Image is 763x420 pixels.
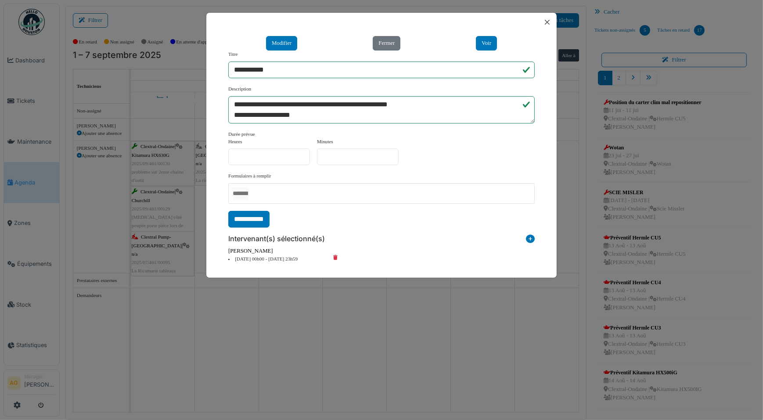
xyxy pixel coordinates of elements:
[228,235,325,243] h6: Intervenant(s) sélectionné(s)
[228,172,271,180] label: Formulaires à remplir
[373,36,400,51] button: Fermer
[317,138,333,145] label: Minutes
[228,130,255,138] label: Durée prévue
[526,235,535,246] i: Ajouter
[266,36,298,51] button: Modifier
[228,85,251,93] label: Description
[228,247,535,255] div: [PERSON_NAME]
[224,255,329,263] li: [DATE] 00h00 - [DATE] 23h59
[228,51,238,58] label: Titre
[476,36,497,51] button: Voir
[228,138,242,145] label: Heures
[541,16,553,28] button: Close
[232,187,248,200] input: AUCUN(E)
